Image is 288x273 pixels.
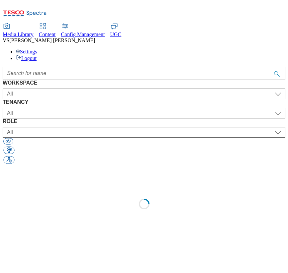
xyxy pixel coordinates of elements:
[3,67,285,80] input: Accessible label text
[110,24,122,37] a: UGC
[3,24,34,37] a: Media Library
[3,37,9,43] span: VS
[61,24,105,37] a: Config Management
[61,32,105,37] span: Config Management
[3,80,285,86] label: WORKSPACE
[110,32,122,37] span: UGC
[3,118,285,124] label: ROLE
[9,37,95,43] span: [PERSON_NAME] [PERSON_NAME]
[16,55,37,61] a: Logout
[39,32,56,37] span: Content
[3,32,34,37] span: Media Library
[3,99,285,105] label: TENANCY
[16,49,37,54] a: Settings
[39,24,56,37] a: Content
